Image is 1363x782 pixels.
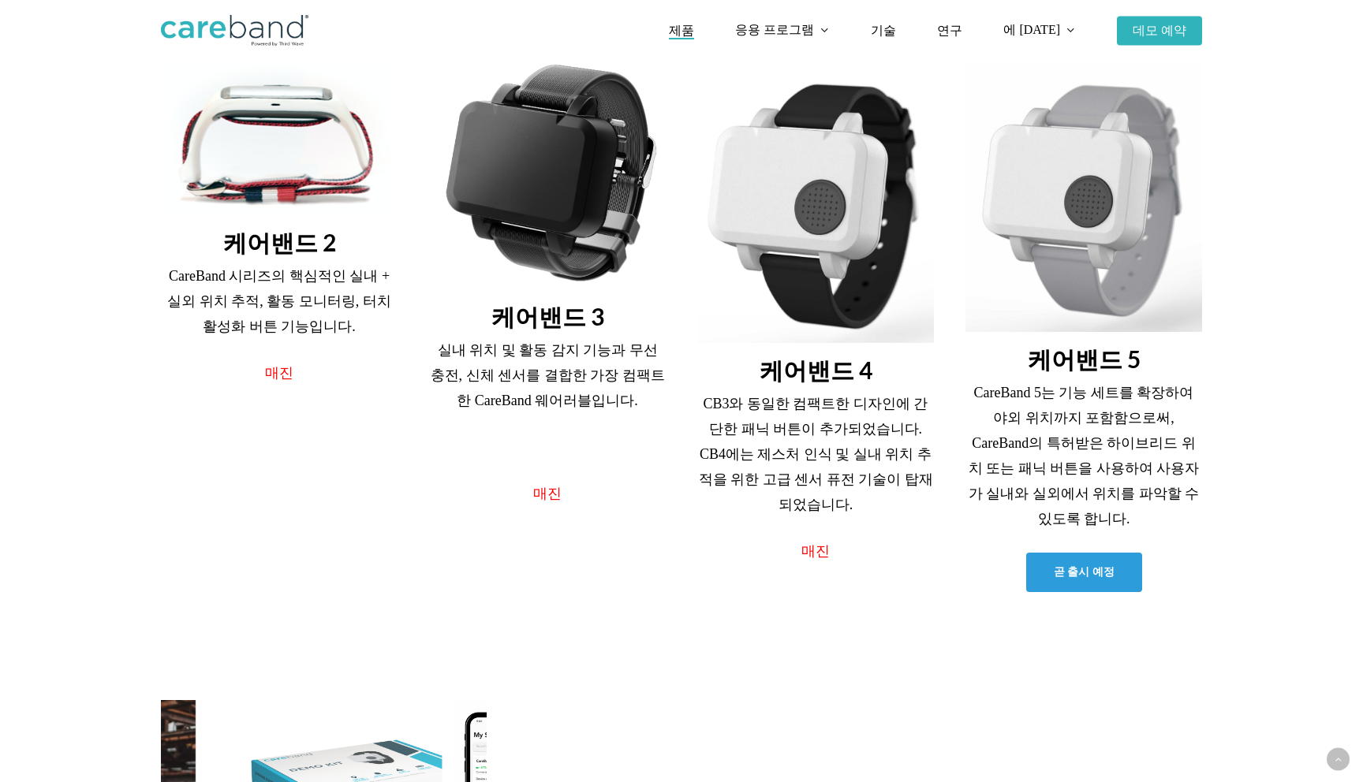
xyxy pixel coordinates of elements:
font: 케어밴드 2 [223,228,336,256]
a: 곧 출시 예정 [1026,553,1142,592]
img: 케어밴드 [161,15,308,47]
font: 매진 [801,543,830,559]
font: CareBand 시리즈의 핵심적인 실내 + 실외 위치 추적, 활동 모니터링, 터치 활성화 버튼 기능입니다. [167,268,391,334]
font: 매진 [265,365,293,381]
font: 곧 출시 예정 [1054,566,1115,578]
a: 에 [DATE] [1003,24,1076,37]
font: 데모 예약 [1133,24,1186,37]
font: 케어밴드 4 [760,356,872,384]
a: 기술 [871,24,896,37]
font: 응용 프로그램 [735,23,814,36]
font: 케어밴드 3 [491,302,604,330]
a: 데모 예약 [1117,24,1202,37]
font: 실내 위치 및 활동 감지 기능과 무선 충전, 신체 센서를 결합한 가장 컴팩트한 CareBand 웨어러블입니다. [431,342,665,408]
font: 에 [DATE] [1003,23,1060,36]
a: 연구 [937,24,962,37]
a: 제품 [669,24,694,37]
font: 케어밴드 5 [1028,344,1141,373]
font: CB3와 동일한 컴팩트한 디자인에 간단한 패닉 버튼이 추가되었습니다. CB4에는 제스처 인식 및 실내 위치 추적을 위한 고급 센서 퓨전 기술이 탑재되었습니다. [699,396,933,512]
a: 응용 프로그램 [735,24,830,37]
font: 매진 [533,486,562,501]
font: CareBand 5는 기능 세트를 확장하여 야외 위치까지 포함함으로써, CareBand의 특허받은 하이브리드 위치 또는 패닉 버튼을 사용하여 사용자가 실내와 실외에서 위치를 ... [969,385,1200,527]
a: 맨 위로 [1327,748,1350,771]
